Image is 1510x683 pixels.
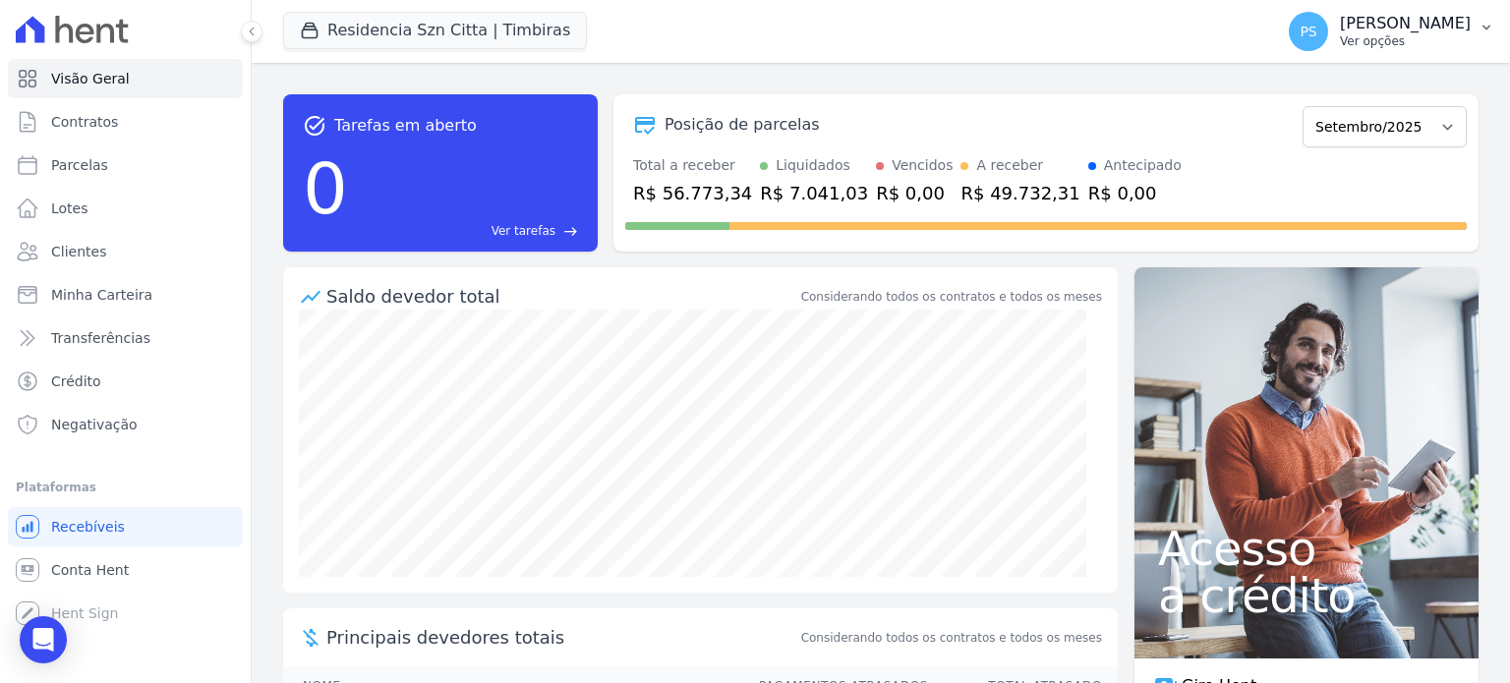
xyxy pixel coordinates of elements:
button: Residencia Szn Citta | Timbiras [283,12,587,49]
a: Conta Hent [8,550,243,590]
span: Negativação [51,415,138,434]
span: Clientes [51,242,106,261]
div: R$ 49.732,31 [960,180,1079,206]
a: Minha Carteira [8,275,243,314]
div: Considerando todos os contratos e todos os meses [801,288,1102,306]
span: Lotes [51,199,88,218]
span: a crédito [1158,572,1455,619]
a: Ver tarefas east [356,222,578,240]
div: Posição de parcelas [665,113,820,137]
span: Minha Carteira [51,285,152,305]
a: Contratos [8,102,243,142]
span: Considerando todos os contratos e todos os meses [801,629,1102,647]
a: Crédito [8,362,243,401]
div: Plataformas [16,476,235,499]
a: Clientes [8,232,243,271]
p: [PERSON_NAME] [1340,14,1471,33]
a: Parcelas [8,145,243,185]
div: Antecipado [1104,155,1182,176]
span: Crédito [51,371,101,391]
div: R$ 56.773,34 [633,180,752,206]
div: Saldo devedor total [326,283,797,310]
button: PS [PERSON_NAME] Ver opções [1273,4,1510,59]
span: Parcelas [51,155,108,175]
div: Open Intercom Messenger [20,616,67,663]
span: Recebíveis [51,517,125,537]
div: 0 [303,138,348,240]
span: Acesso [1158,525,1455,572]
a: Lotes [8,189,243,228]
a: Transferências [8,318,243,358]
div: R$ 0,00 [876,180,953,206]
div: Total a receber [633,155,752,176]
span: Ver tarefas [492,222,555,240]
span: Contratos [51,112,118,132]
span: east [563,224,578,239]
span: task_alt [303,114,326,138]
a: Negativação [8,405,243,444]
span: Conta Hent [51,560,129,580]
a: Recebíveis [8,507,243,546]
span: Tarefas em aberto [334,114,477,138]
p: Ver opções [1340,33,1471,49]
span: Visão Geral [51,69,130,88]
span: Principais devedores totais [326,624,797,651]
span: PS [1300,25,1316,38]
div: Vencidos [892,155,953,176]
div: A receber [976,155,1043,176]
div: Liquidados [776,155,850,176]
a: Visão Geral [8,59,243,98]
div: R$ 0,00 [1088,180,1182,206]
div: R$ 7.041,03 [760,180,868,206]
span: Transferências [51,328,150,348]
